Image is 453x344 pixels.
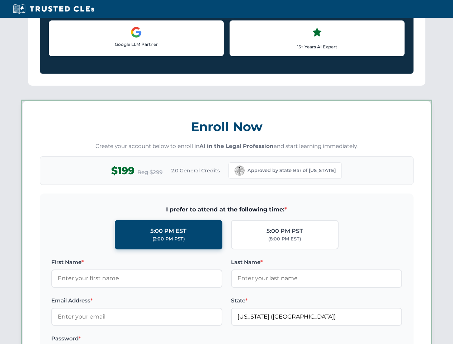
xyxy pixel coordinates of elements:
span: $199 [111,163,135,179]
label: Password [51,334,222,343]
label: Last Name [231,258,402,267]
span: 2.0 General Credits [171,167,220,175]
img: California Bar [235,166,245,176]
input: California (CA) [231,308,402,326]
input: Enter your email [51,308,222,326]
p: Create your account below to enroll in and start learning immediately. [40,142,414,150]
p: Google LLM Partner [55,41,218,48]
label: State [231,296,402,305]
div: (8:00 PM EST) [268,235,301,243]
div: (2:00 PM PST) [152,235,185,243]
div: 5:00 PM PST [266,226,303,236]
span: Approved by State Bar of [US_STATE] [247,167,336,174]
h3: Enroll Now [40,115,414,138]
span: Reg $299 [137,168,162,177]
span: I prefer to attend at the following time: [51,205,402,214]
p: 15+ Years AI Expert [236,43,398,50]
label: Email Address [51,296,222,305]
div: 5:00 PM EST [150,226,187,236]
img: Google [131,27,142,38]
strong: AI in the Legal Profession [199,143,274,149]
img: Trusted CLEs [11,4,96,14]
input: Enter your last name [231,269,402,287]
label: First Name [51,258,222,267]
input: Enter your first name [51,269,222,287]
